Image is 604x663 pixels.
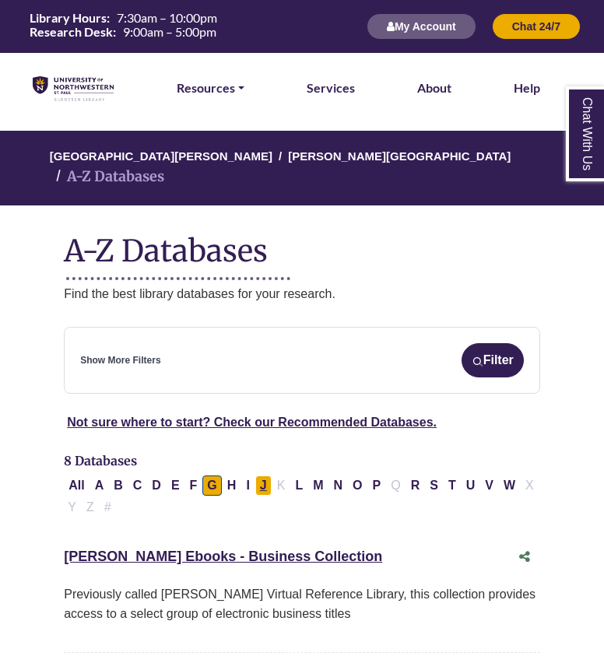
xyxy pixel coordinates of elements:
a: Hours Today [23,11,223,42]
a: [GEOGRAPHIC_DATA][PERSON_NAME] [50,147,272,163]
button: Filter Results T [444,475,461,496]
button: Filter Results A [90,475,109,496]
button: Filter Results I [241,475,254,496]
button: Share this database [509,542,540,572]
p: Find the best library databases for your research. [64,284,540,304]
button: Filter [462,343,524,377]
button: Filter Results V [480,475,498,496]
button: Filter Results S [425,475,443,496]
button: Filter Results R [406,475,425,496]
button: Filter Results H [223,475,241,496]
button: Filter Results P [368,475,386,496]
button: Filter Results L [290,475,307,496]
a: [PERSON_NAME][GEOGRAPHIC_DATA] [288,147,511,163]
a: [PERSON_NAME] Ebooks - Business Collection [64,549,382,564]
button: Filter Results W [499,475,520,496]
button: Filter Results M [308,475,328,496]
span: 7:30am – 10:00pm [117,12,217,24]
button: Filter Results E [167,475,184,496]
a: Show More Filters [80,353,160,368]
table: Hours Today [23,11,223,39]
img: library_home [33,76,114,102]
button: Filter Results O [348,475,367,496]
a: Not sure where to start? Check our Recommended Databases. [67,416,437,429]
li: A-Z Databases [50,166,164,188]
button: Filter Results G [202,475,221,496]
a: Chat 24/7 [492,19,581,33]
p: Previously called [PERSON_NAME] Virtual Reference Library, this collection provides access to a s... [64,584,540,624]
h1: A-Z Databases [64,221,540,268]
button: All [64,475,89,496]
button: My Account [367,13,476,40]
a: About [417,78,451,98]
button: Filter Results D [147,475,166,496]
button: Filter Results U [462,475,480,496]
th: Library Hours: [23,11,111,25]
button: Chat 24/7 [492,13,581,40]
a: Services [307,78,355,98]
a: My Account [367,19,476,33]
div: Alpha-list to filter by first letter of database name [64,479,539,513]
a: Help [514,78,540,98]
button: Filter Results F [185,475,202,496]
a: Resources [177,78,244,98]
button: Filter Results N [329,475,348,496]
button: Filter Results C [128,475,147,496]
span: 9:00am – 5:00pm [123,26,216,38]
th: Research Desk: [23,25,117,39]
span: 8 Databases [64,453,137,468]
button: Filter Results B [109,475,128,496]
button: Filter Results J [255,475,272,496]
nav: breadcrumb [64,131,540,205]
